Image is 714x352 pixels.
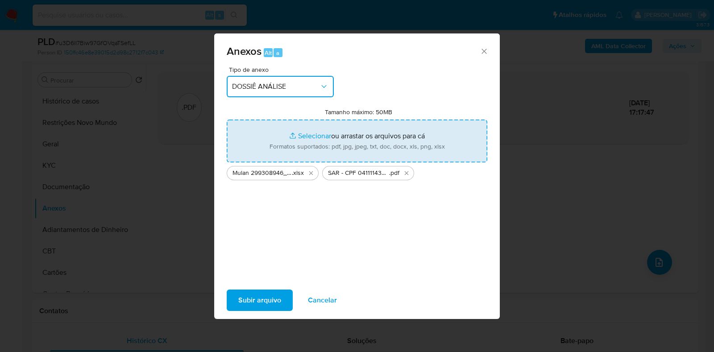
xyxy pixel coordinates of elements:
[227,162,487,180] ul: Arquivos selecionados
[265,49,272,57] span: Alt
[401,168,412,178] button: Excluir SAR - CPF 04111143520 - FELIPE MACEDO SANTOS COSTA.pdf
[296,290,349,311] button: Cancelar
[238,290,281,310] span: Subir arquivo
[480,47,488,55] button: Fechar
[276,49,279,57] span: a
[232,169,292,178] span: Mulan 299308946_2025_09_08_10_28_36
[292,169,304,178] span: .xlsx
[389,169,399,178] span: .pdf
[325,108,392,116] label: Tamanho máximo: 50MB
[227,76,334,97] button: DOSSIÊ ANÁLISE
[227,290,293,311] button: Subir arquivo
[232,82,320,91] span: DOSSIÊ ANÁLISE
[229,66,336,73] span: Tipo de anexo
[328,169,389,178] span: SAR - CPF 04111143520 - [PERSON_NAME]
[227,43,262,59] span: Anexos
[308,290,337,310] span: Cancelar
[306,168,316,178] button: Excluir Mulan 299308946_2025_09_08_10_28_36.xlsx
